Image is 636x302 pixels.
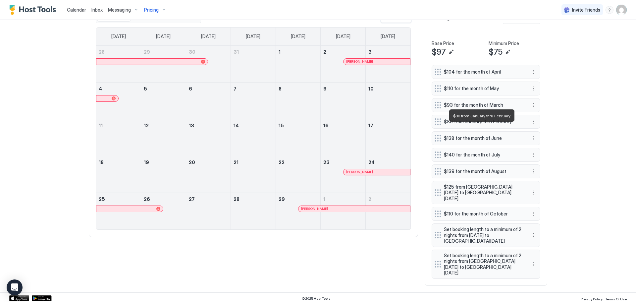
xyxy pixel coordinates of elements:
td: March 2, 2024 [365,193,410,229]
a: February 8, 2024 [276,83,321,95]
a: February 22, 2024 [276,156,321,168]
span: 1 [279,49,281,55]
span: $138 for the month of June [444,135,523,141]
td: February 15, 2024 [276,119,321,156]
td: February 18, 2024 [96,156,141,193]
span: Privacy Policy [581,297,603,301]
span: 22 [279,159,285,165]
td: January 31, 2024 [231,46,276,83]
td: January 30, 2024 [186,46,231,83]
div: $140 for the month of July menu [432,148,540,162]
div: Host Tools Logo [9,5,59,15]
button: More options [529,101,537,109]
a: March 1, 2024 [321,193,365,205]
span: [DATE] [381,33,395,39]
span: Invite Friends [572,7,600,13]
td: February 20, 2024 [186,156,231,193]
span: 1 [323,196,325,202]
a: February 21, 2024 [231,156,276,168]
div: menu [529,101,537,109]
td: February 1, 2024 [276,46,321,83]
td: February 23, 2024 [321,156,366,193]
span: 19 [144,159,149,165]
a: February 17, 2024 [366,119,410,132]
span: 17 [368,123,373,128]
div: [PERSON_NAME] [346,59,407,64]
span: [PERSON_NAME] [301,207,328,211]
a: February 10, 2024 [366,83,410,95]
a: February 9, 2024 [321,83,365,95]
td: February 14, 2024 [231,119,276,156]
div: $110 for the month of May menu [432,82,540,95]
span: $75 [489,47,503,57]
a: Sunday [105,28,132,45]
button: More options [529,85,537,92]
span: Inbox [91,7,103,13]
td: February 24, 2024 [365,156,410,193]
a: February 23, 2024 [321,156,365,168]
span: 27 [189,196,195,202]
a: February 20, 2024 [186,156,231,168]
a: February 5, 2024 [141,83,186,95]
div: Open Intercom Messenger [7,279,23,295]
span: [DATE] [336,33,350,39]
span: $80 from January thru February [444,119,523,125]
div: menu [529,134,537,142]
span: 2 [323,49,326,55]
a: February 7, 2024 [231,83,276,95]
span: 28 [234,196,239,202]
a: Wednesday [239,28,267,45]
span: Terms Of Use [605,297,627,301]
span: 16 [323,123,329,128]
span: $80 from January thru February [453,113,510,118]
td: February 21, 2024 [231,156,276,193]
div: menu [529,85,537,92]
button: More options [529,68,537,76]
a: Privacy Policy [581,295,603,302]
td: February 22, 2024 [276,156,321,193]
button: More options [529,260,537,268]
span: [DATE] [156,33,171,39]
div: App Store [9,295,29,301]
span: $97 [432,47,446,57]
td: January 29, 2024 [141,46,186,83]
span: Base Price [432,40,454,46]
a: February 3, 2024 [366,46,410,58]
button: More options [529,151,537,159]
div: Google Play Store [32,295,52,301]
span: Messaging [108,7,131,13]
button: More options [529,231,537,239]
td: February 25, 2024 [96,193,141,229]
td: March 1, 2024 [321,193,366,229]
span: 7 [234,86,237,91]
span: 21 [234,159,238,165]
span: $139 for the month of August [444,168,523,174]
div: $125 from [GEOGRAPHIC_DATA][DATE] to [GEOGRAPHIC_DATA][DATE] menu [432,181,540,205]
td: February 3, 2024 [365,46,410,83]
button: More options [529,118,537,126]
a: February 24, 2024 [366,156,410,168]
span: Set booking length to a minimum of 2 nights from [GEOGRAPHIC_DATA][DATE] to [GEOGRAPHIC_DATA][DATE] [444,253,523,276]
span: $140 for the month of July [444,152,523,158]
span: 9 [323,86,327,91]
span: $104 for the month of April [444,69,523,75]
a: Inbox [91,6,103,13]
span: $93 for the month of March [444,102,523,108]
a: February 4, 2024 [96,83,141,95]
span: 13 [189,123,194,128]
td: February 5, 2024 [141,82,186,119]
div: menu [529,118,537,126]
span: $110 for the month of May [444,86,523,91]
a: February 16, 2024 [321,119,365,132]
span: Pricing [144,7,159,13]
div: menu [529,68,537,76]
span: 28 [99,49,105,55]
td: February 7, 2024 [231,82,276,119]
span: [DATE] [291,33,305,39]
div: menu [529,189,537,197]
span: $125 from [GEOGRAPHIC_DATA][DATE] to [GEOGRAPHIC_DATA][DATE] [444,184,523,202]
span: © 2025 Host Tools [302,296,331,301]
div: [PERSON_NAME] [301,207,407,211]
a: February 18, 2024 [96,156,141,168]
a: February 2, 2024 [321,46,365,58]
